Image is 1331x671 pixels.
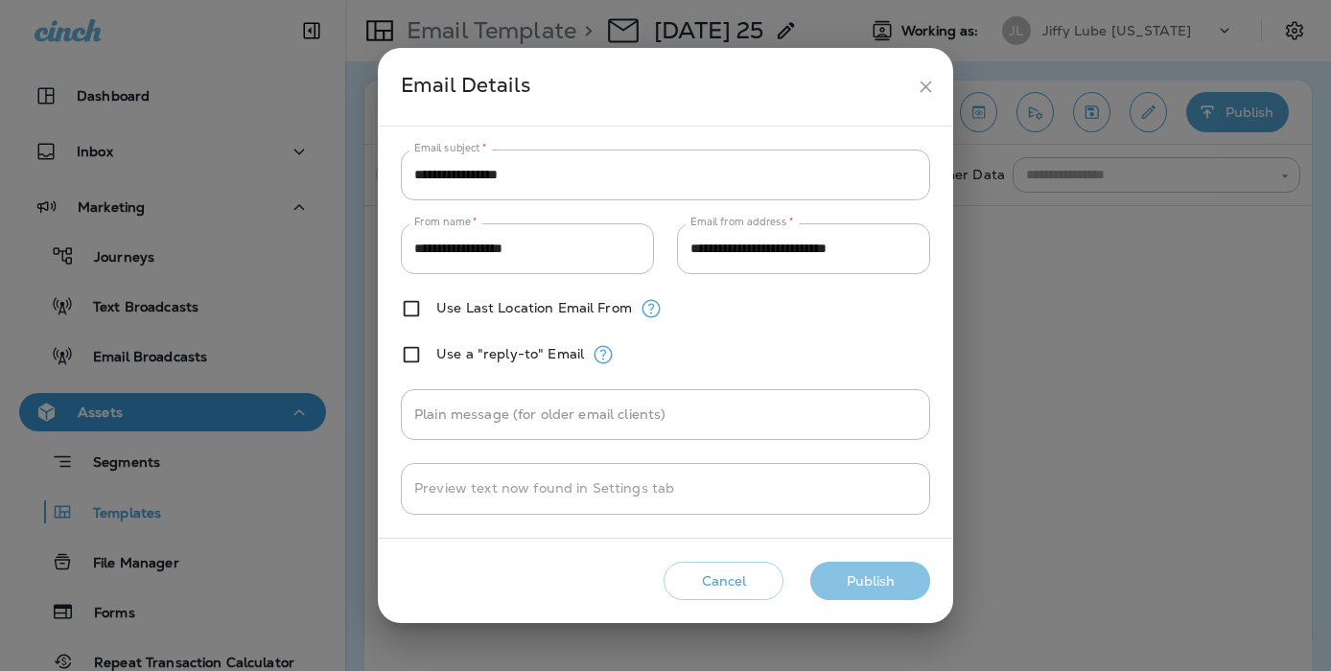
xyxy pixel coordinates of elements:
[436,346,584,361] label: Use a "reply-to" Email
[414,141,487,155] label: Email subject
[664,562,783,601] button: Cancel
[414,215,478,229] label: From name
[810,562,930,601] button: Publish
[908,69,944,104] button: close
[401,69,908,104] div: Email Details
[690,215,793,229] label: Email from address
[436,300,632,315] label: Use Last Location Email From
